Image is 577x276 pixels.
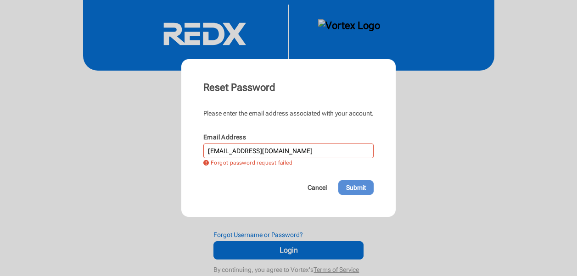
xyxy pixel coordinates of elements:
[203,81,374,94] div: Reset Password
[203,109,374,118] div: Please enter the email address associated with your account.
[300,180,335,195] button: Cancel
[338,180,374,195] button: Submit
[203,133,246,141] label: Email Address
[211,160,292,166] span: Forgot password request failed
[308,183,327,192] span: Cancel
[346,183,366,192] span: Submit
